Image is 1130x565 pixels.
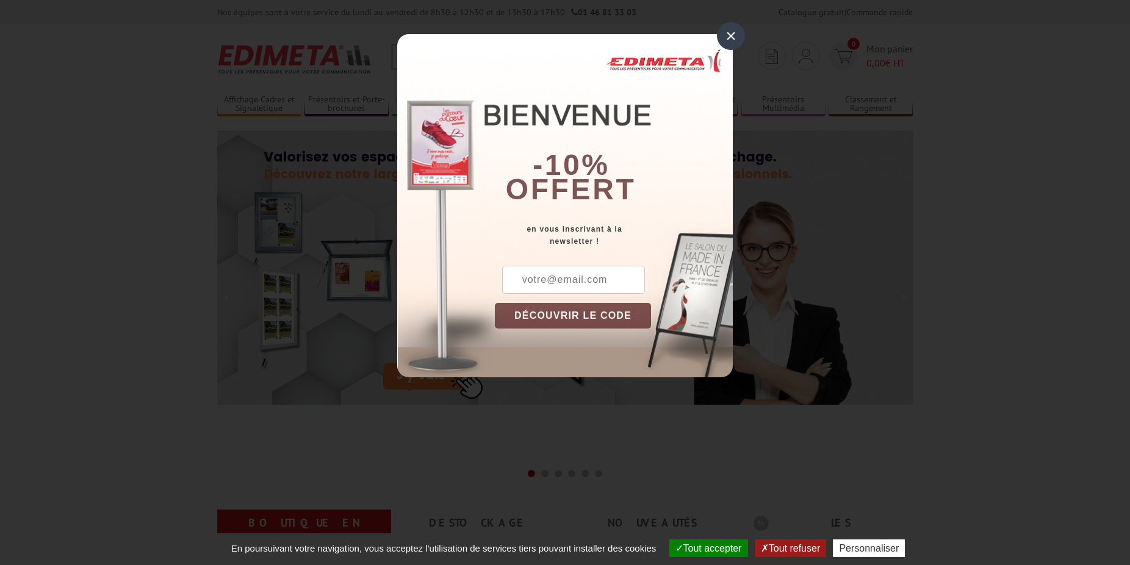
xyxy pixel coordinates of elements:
[669,539,748,557] button: Tout accepter
[225,543,663,553] span: En poursuivant votre navigation, vous acceptez l'utilisation de services tiers pouvant installer ...
[833,539,905,557] button: Personnaliser (fenêtre modale)
[495,303,651,329] button: DÉCOUVRIR LE CODE
[717,22,745,50] div: ×
[502,266,645,294] input: votre@email.com
[755,539,826,557] button: Tout refuser
[533,149,610,181] b: -10%
[495,223,733,247] div: en vous inscrivant à la newsletter !
[506,173,636,205] font: offert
